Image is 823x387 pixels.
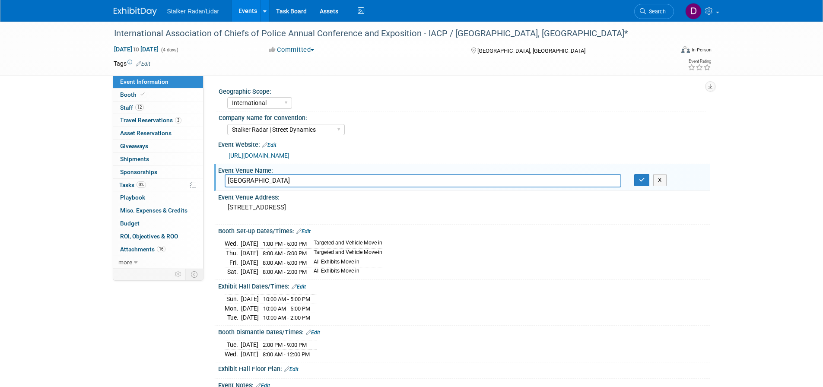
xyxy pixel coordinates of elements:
span: Playbook [120,194,145,201]
td: [DATE] [241,248,258,258]
span: Staff [120,104,144,111]
button: X [653,174,667,186]
span: more [118,259,132,266]
a: Asset Reservations [113,127,203,140]
img: ExhibitDay [114,7,157,16]
a: Attachments16 [113,243,203,256]
a: Shipments [113,153,203,165]
span: Attachments [120,246,165,253]
pre: [STREET_ADDRESS] [228,203,413,211]
td: Sun. [225,295,241,304]
td: Tags [114,59,150,68]
a: Sponsorships [113,166,203,178]
td: [DATE] [241,239,258,249]
span: (4 days) [160,47,178,53]
td: All Exhibits Move-in [308,258,382,267]
td: Tue. [225,313,241,322]
span: 16 [157,246,165,252]
td: Fri. [225,258,241,267]
a: Tasks0% [113,179,203,191]
a: Edit [262,142,276,148]
div: Event Venue Name: [218,164,710,175]
td: [DATE] [241,295,259,304]
td: [DATE] [241,258,258,267]
span: to [132,46,140,53]
a: more [113,256,203,269]
div: International Association of Chiefs of Police Annual Conference and Exposition - IACP / [GEOGRAPH... [111,26,661,41]
a: Edit [136,61,150,67]
a: Booth [113,89,203,101]
span: Misc. Expenses & Credits [120,207,187,214]
span: Giveaways [120,143,148,149]
span: Travel Reservations [120,117,181,124]
a: Playbook [113,191,203,204]
td: [DATE] [241,304,259,313]
td: [DATE] [241,267,258,276]
td: Sat. [225,267,241,276]
td: Mon. [225,304,241,313]
a: Budget [113,217,203,230]
a: Misc. Expenses & Credits [113,204,203,217]
span: 2:00 PM - 9:00 PM [263,342,307,348]
i: Booth reservation complete [140,92,145,97]
div: Booth Set-up Dates/Times: [218,225,710,236]
span: 8:00 AM - 5:00 PM [263,250,307,257]
div: Event Rating [688,59,711,63]
a: Giveaways [113,140,203,152]
span: [GEOGRAPHIC_DATA], [GEOGRAPHIC_DATA] [477,48,585,54]
div: In-Person [691,47,712,53]
span: Search [646,8,666,15]
td: Wed. [225,349,241,358]
div: Exhibit Hall Floor Plan: [218,362,710,374]
span: ROI, Objectives & ROO [120,233,178,240]
a: Edit [306,330,320,336]
td: Toggle Event Tabs [185,269,203,280]
span: 12 [135,104,144,111]
td: Wed. [225,239,241,249]
td: [DATE] [241,313,259,322]
span: 10:00 AM - 2:00 PM [263,314,310,321]
div: Booth Dismantle Dates/Times: [218,326,710,337]
a: ROI, Objectives & ROO [113,230,203,243]
a: Travel Reservations3 [113,114,203,127]
a: [URL][DOMAIN_NAME] [229,152,289,159]
div: Event Venue Address: [218,191,710,202]
span: 8:00 AM - 5:00 PM [263,260,307,266]
td: Thu. [225,248,241,258]
img: Format-Inperson.png [681,46,690,53]
div: Event Format [623,45,712,58]
img: Don Horen [685,3,702,19]
span: Asset Reservations [120,130,172,136]
a: Edit [284,366,299,372]
span: 8:00 AM - 12:00 PM [263,351,310,358]
td: [DATE] [241,340,258,350]
span: Tasks [119,181,146,188]
a: Edit [296,228,311,235]
span: Shipments [120,155,149,162]
span: Booth [120,91,146,98]
span: [DATE] [DATE] [114,45,159,53]
td: Tue. [225,340,241,350]
div: Geographic Scope: [219,85,706,96]
a: Search [634,4,674,19]
td: All Exhibits Move-in [308,267,382,276]
div: Company Name for Convention: [219,111,706,122]
span: Budget [120,220,140,227]
span: 8:00 AM - 2:00 PM [263,269,307,275]
a: Staff12 [113,102,203,114]
span: Stalker Radar/Lidar [167,8,219,15]
span: 10:00 AM - 5:00 PM [263,296,310,302]
span: 0% [137,181,146,188]
span: 1:00 PM - 5:00 PM [263,241,307,247]
span: 3 [175,117,181,124]
span: Sponsorships [120,168,157,175]
a: Event Information [113,76,203,88]
td: Personalize Event Tab Strip [171,269,186,280]
button: Committed [266,45,318,54]
div: Exhibit Hall Dates/Times: [218,280,710,291]
div: Event Website: [218,138,710,149]
span: Event Information [120,78,168,85]
td: Targeted and Vehicle Move-in [308,239,382,249]
td: Targeted and Vehicle Move-in [308,248,382,258]
span: 10:00 AM - 5:00 PM [263,305,310,312]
